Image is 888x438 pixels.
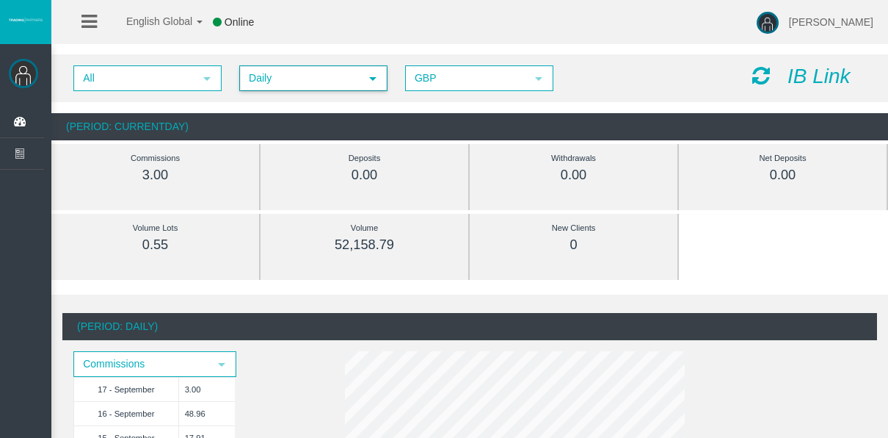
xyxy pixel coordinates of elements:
[216,359,228,370] span: select
[62,313,877,340] div: (Period: Daily)
[757,12,779,34] img: user-image
[752,65,770,86] i: Reload Dashboard
[75,67,194,90] span: All
[294,167,435,184] div: 0.00
[503,220,644,237] div: New Clients
[84,237,226,254] div: 0.55
[241,67,360,90] span: Daily
[503,150,644,167] div: Withdrawals
[201,73,213,85] span: select
[107,15,192,27] span: English Global
[74,377,179,401] td: 17 - September
[84,220,226,237] div: Volume Lots
[503,237,644,254] div: 0
[787,65,851,87] i: IB Link
[712,167,854,184] div: 0.00
[294,220,435,237] div: Volume
[294,150,435,167] div: Deposits
[51,113,888,140] div: (Period: CurrentDay)
[84,167,226,184] div: 3.00
[178,401,235,426] td: 48.96
[7,17,44,23] img: logo.svg
[84,150,226,167] div: Commissions
[178,377,235,401] td: 3.00
[75,353,208,376] span: Commissions
[74,401,179,426] td: 16 - September
[712,150,854,167] div: Net Deposits
[789,16,873,28] span: [PERSON_NAME]
[294,237,435,254] div: 52,158.79
[407,67,525,90] span: GBP
[367,73,379,85] span: select
[225,16,254,28] span: Online
[533,73,545,85] span: select
[503,167,644,184] div: 0.00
